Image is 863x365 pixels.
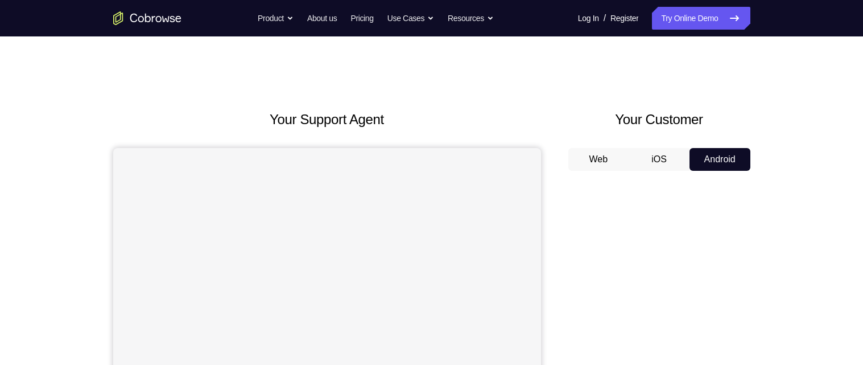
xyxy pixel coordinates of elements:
button: Android [689,148,750,171]
button: Web [568,148,629,171]
h2: Your Support Agent [113,109,541,130]
a: Register [610,7,638,30]
span: / [604,11,606,25]
a: Log In [578,7,599,30]
a: Try Online Demo [652,7,750,30]
h2: Your Customer [568,109,750,130]
a: Pricing [350,7,373,30]
a: Go to the home page [113,11,181,25]
button: Use Cases [387,7,434,30]
a: About us [307,7,337,30]
button: Resources [448,7,494,30]
button: iOS [629,148,689,171]
button: Product [258,7,294,30]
